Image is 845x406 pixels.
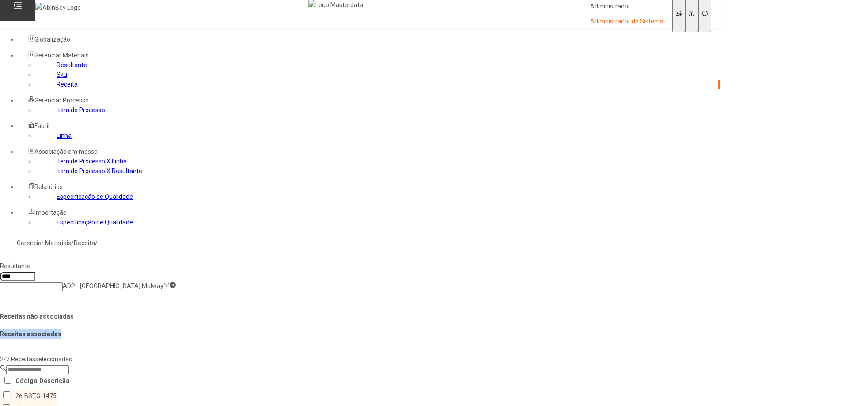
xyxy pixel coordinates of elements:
a: Item de Processo X Linha [57,158,127,165]
span: Gerenciar Processo [34,97,89,104]
p: Administrador [590,2,663,11]
nz-select-item: ADP - Goose Island Midway [63,282,163,289]
td: 26 [15,390,23,402]
nz-breadcrumb-separator: / [71,239,74,247]
a: Especificação de Qualidade [57,193,133,200]
th: Descrição [39,375,70,387]
span: Relatórios [34,183,63,190]
nz-breadcrumb-separator: / [95,239,98,247]
span: Gerenciar Materiais [34,52,89,59]
th: Código [15,375,38,387]
span: Associação em massa [34,148,98,155]
a: Receita [74,239,95,247]
a: Gerenciar Materiais [17,239,71,247]
a: Item de Processo [57,106,105,114]
img: AbInBev Logo [35,3,81,12]
span: selecionadas [35,356,72,363]
td: BSTG-1475 [24,390,57,402]
a: Especificação de Qualidade [57,219,133,226]
a: Resultante [57,61,87,68]
a: Sku [57,71,67,78]
span: Fabril [34,122,49,129]
p: Administrador do Sistema [590,17,663,26]
span: Importação [34,209,67,216]
a: Item de Processo X Resultante [57,167,142,175]
a: Receita [57,81,78,88]
span: Globalização [34,36,70,43]
a: Linha [57,132,72,139]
